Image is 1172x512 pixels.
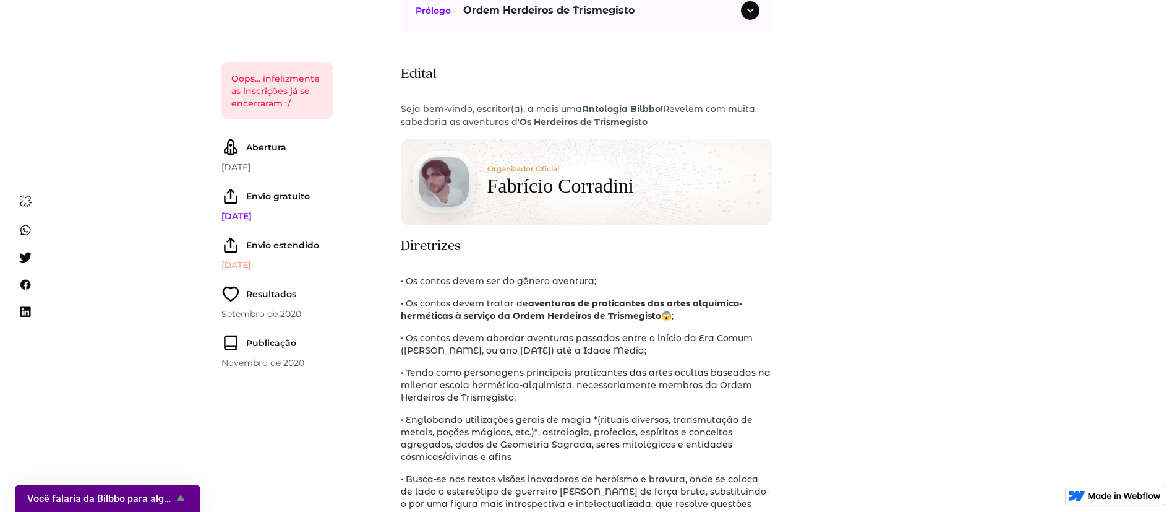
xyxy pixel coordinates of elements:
[246,287,296,302] div: Resultados
[487,165,634,173] div: Organizador Oficial
[27,493,173,505] span: Você falaria da Bilbbo para algum amigo seu? 😁
[401,103,772,129] p: Seja bem-vindo, escritor(a), a mais uma Revelem com muita sabedoria as aventuras d'
[582,103,663,115] strong: Antologia Bilbbo!
[246,189,310,204] div: Envio gratuito
[487,173,634,199] h1: Fabrício Corradini
[1088,492,1161,500] img: Made in Webflow
[520,116,648,128] strong: Os Herdeiros de Trismegisto
[221,306,333,321] div: Setembro de 2020
[15,220,36,241] img: WhatsApp
[401,297,772,322] p: • Os contos devem tratar de 😱;
[13,189,38,214] img: Link
[401,332,772,357] p: • Os contos devem abordar aventuras passadas entre o início da Era Comum ([PERSON_NAME], ou ano [...
[27,491,188,506] button: Mostrar pesquisa - Você falaria da Bilbbo para algum amigo seu? 😁
[463,3,635,18] div: Ordem Herdeiros de Trismegisto
[401,298,742,321] strong: aventuras de praticantes das artes alquímico-herméticas à serviço da Ordem Herdeiros de Trismegisto
[246,140,286,155] div: Abertura
[221,258,333,272] div: [DATE]
[231,72,322,110] div: Oops... infelizmente as inscrições já se encerraram :/
[15,274,36,295] img: Facebook
[401,275,772,287] p: • Os contos devem ser do gênero aventura;
[221,355,333,370] div: Novembro de 2020
[246,336,296,350] div: Publicação
[401,139,772,225] a: Organizador OficialFabrício Corradini
[1119,456,1163,503] iframe: Chat
[401,367,772,404] p: • Tendo como personagens principais praticantes das artes ocultas baseadas na milenar escola herm...
[401,63,437,83] h2: Edital
[15,302,36,323] img: LinkedIn
[15,247,36,268] img: Twitter
[246,238,319,253] div: Envio estendido
[401,235,461,255] h2: Diretrizes
[221,209,333,223] div: [DATE]
[401,414,772,463] p: • Englobando utilizações gerais de magia *(rituais diversos, transmutação de metais, poções mágic...
[416,3,451,18] div: Prólogo
[221,160,333,175] div: [DATE]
